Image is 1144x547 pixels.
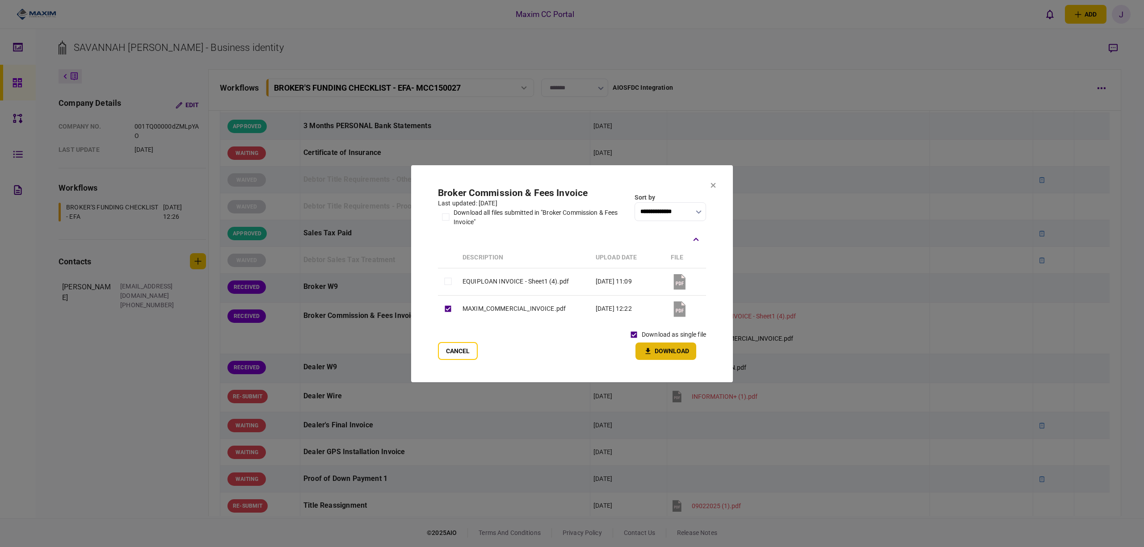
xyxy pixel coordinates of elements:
[591,295,666,322] td: [DATE] 12:22
[438,188,630,199] h2: Broker Commission & Fees Invoice
[591,247,666,268] th: upload date
[642,330,706,339] label: download as single file
[635,342,696,360] button: Download
[438,199,630,208] div: last updated: [DATE]
[458,247,591,268] th: Description
[666,247,706,268] th: file
[591,268,666,295] td: [DATE] 11:09
[635,193,706,202] div: Sort by
[454,208,630,227] div: download all files submitted in "Broker Commission & Fees Invoice"
[458,295,591,322] td: MAXIM_COMMERCIAL_INVOICE.pdf
[438,342,478,360] button: Cancel
[458,268,591,295] td: EQUIPLOAN INVOICE - Sheet1 (4).pdf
